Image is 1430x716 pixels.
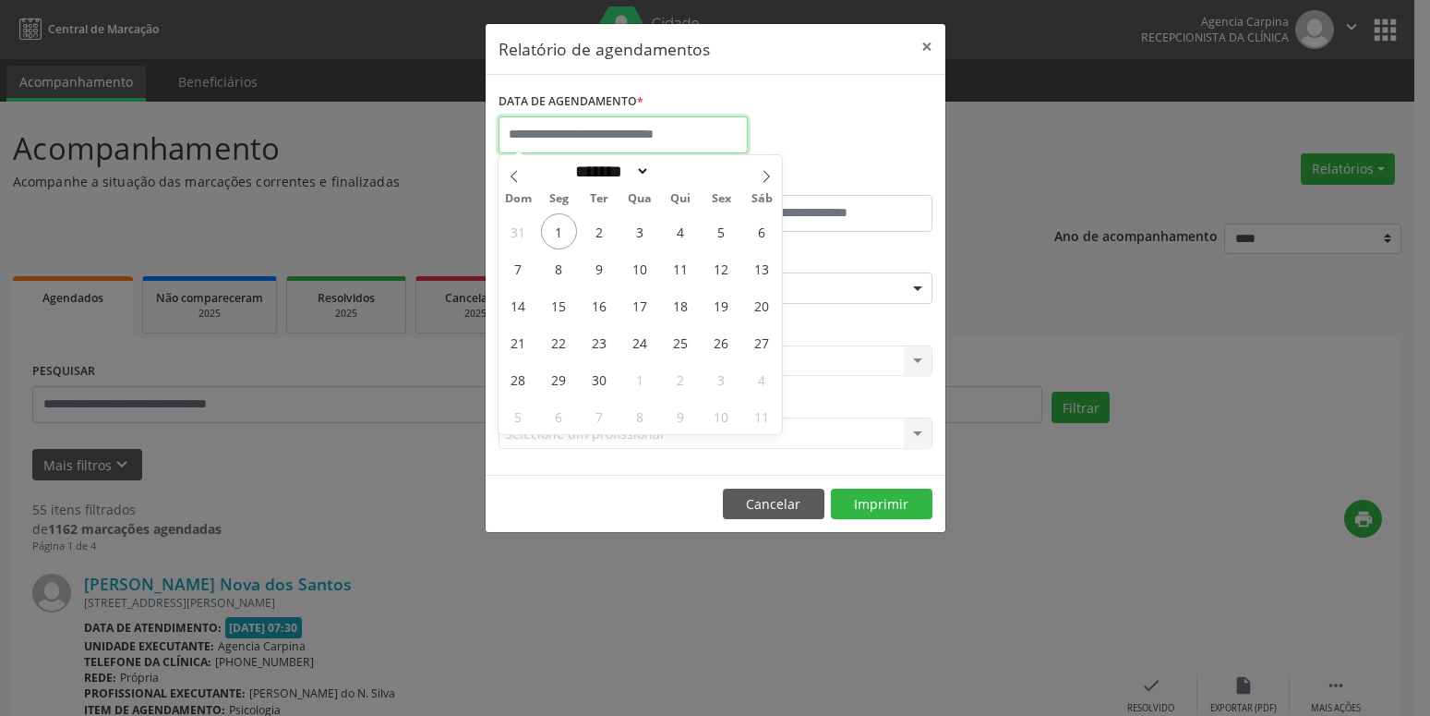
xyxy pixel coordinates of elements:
[622,398,658,434] span: Outubro 8, 2025
[723,489,824,520] button: Cancelar
[541,287,577,323] span: Setembro 15, 2025
[703,324,739,360] span: Setembro 26, 2025
[622,287,658,323] span: Setembro 17, 2025
[703,398,739,434] span: Outubro 10, 2025
[744,213,780,249] span: Setembro 6, 2025
[703,213,739,249] span: Setembro 5, 2025
[582,213,618,249] span: Setembro 2, 2025
[663,287,699,323] span: Setembro 18, 2025
[582,287,618,323] span: Setembro 16, 2025
[582,324,618,360] span: Setembro 23, 2025
[701,193,741,205] span: Sex
[650,162,711,181] input: Year
[663,398,699,434] span: Outubro 9, 2025
[703,361,739,397] span: Outubro 3, 2025
[622,324,658,360] span: Setembro 24, 2025
[500,287,536,323] span: Setembro 14, 2025
[500,250,536,286] span: Setembro 7, 2025
[499,88,643,116] label: DATA DE AGENDAMENTO
[622,250,658,286] span: Setembro 10, 2025
[831,489,932,520] button: Imprimir
[499,193,539,205] span: Dom
[582,398,618,434] span: Outubro 7, 2025
[663,361,699,397] span: Outubro 2, 2025
[703,287,739,323] span: Setembro 19, 2025
[744,287,780,323] span: Setembro 20, 2025
[541,213,577,249] span: Setembro 1, 2025
[500,361,536,397] span: Setembro 28, 2025
[744,250,780,286] span: Setembro 13, 2025
[663,213,699,249] span: Setembro 4, 2025
[908,24,945,69] button: Close
[500,213,536,249] span: Agosto 31, 2025
[570,162,651,181] select: Month
[541,250,577,286] span: Setembro 8, 2025
[744,398,780,434] span: Outubro 11, 2025
[660,193,701,205] span: Qui
[622,213,658,249] span: Setembro 3, 2025
[499,37,710,61] h5: Relatório de agendamentos
[541,398,577,434] span: Outubro 6, 2025
[579,193,619,205] span: Ter
[744,324,780,360] span: Setembro 27, 2025
[663,250,699,286] span: Setembro 11, 2025
[703,250,739,286] span: Setembro 12, 2025
[622,361,658,397] span: Outubro 1, 2025
[619,193,660,205] span: Qua
[744,361,780,397] span: Outubro 4, 2025
[541,324,577,360] span: Setembro 22, 2025
[582,250,618,286] span: Setembro 9, 2025
[582,361,618,397] span: Setembro 30, 2025
[500,324,536,360] span: Setembro 21, 2025
[663,324,699,360] span: Setembro 25, 2025
[500,398,536,434] span: Outubro 5, 2025
[720,166,932,195] label: ATÉ
[538,193,579,205] span: Seg
[541,361,577,397] span: Setembro 29, 2025
[741,193,782,205] span: Sáb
